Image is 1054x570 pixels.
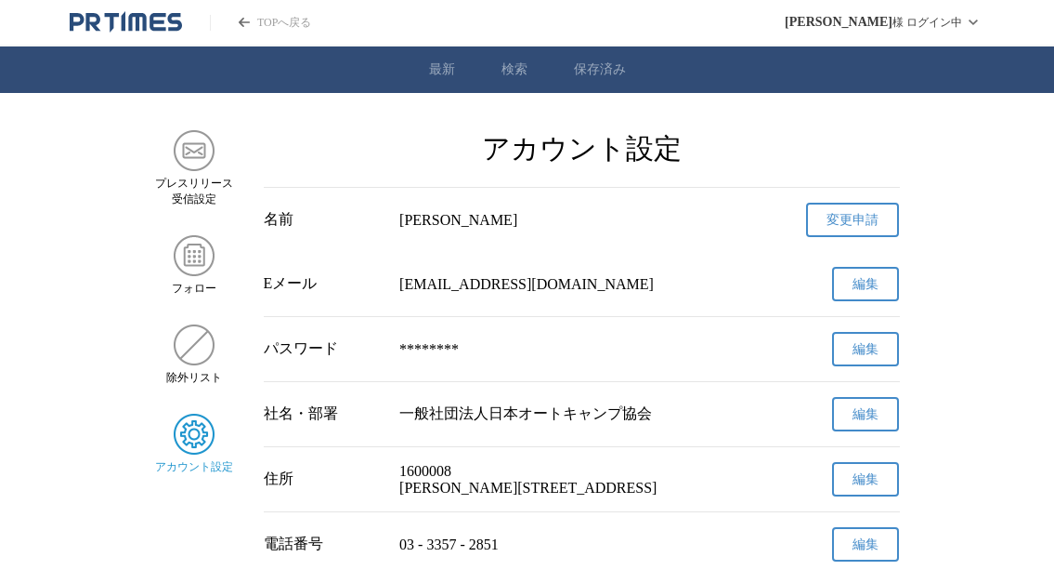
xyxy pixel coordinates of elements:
span: [PERSON_NAME] [785,15,892,30]
span: 編集 [852,341,878,358]
div: [PERSON_NAME] [399,212,763,229]
span: フォロー [172,281,216,297]
a: 変更申請 [806,203,899,237]
span: 編集 [852,406,878,423]
span: アカウント設定 [155,459,233,475]
p: 1600008 [PERSON_NAME][STREET_ADDRESS] [399,463,763,497]
div: Eメール [264,274,385,294]
span: 編集 [852,471,878,488]
button: 編集 [832,332,899,366]
img: フォロー [174,235,215,276]
h2: アカウント設定 [264,130,900,168]
div: 社名・部署 [264,404,385,424]
p: [EMAIL_ADDRESS][DOMAIN_NAME] [399,276,763,293]
a: 除外リスト除外リスト [155,325,234,386]
img: アカウント設定 [174,414,215,455]
a: PR TIMESのトップページはこちら [70,11,182,33]
img: プレスリリース 受信設定 [174,130,215,171]
div: 電話番号 [264,535,385,554]
span: 編集 [852,537,878,553]
p: 03 - 3357 - 2851 [399,537,763,553]
span: 編集 [852,276,878,293]
button: 編集 [832,397,899,431]
div: パスワード [264,339,385,359]
a: アカウント設定アカウント設定 [155,414,234,475]
span: 除外リスト [166,370,222,386]
img: 除外リスト [174,325,215,365]
div: 住所 [264,470,385,489]
button: 編集 [832,527,899,562]
div: 名前 [264,210,385,230]
a: フォローフォロー [155,235,234,297]
a: 最新 [429,61,455,78]
button: 編集 [832,267,899,301]
a: プレスリリース 受信設定プレスリリース 受信設定 [155,130,234,207]
p: 一般社団法人日本オートキャンプ協会 [399,404,763,424]
a: 検索 [501,61,527,78]
button: 編集 [832,462,899,497]
a: PR TIMESのトップページはこちら [210,15,311,31]
a: 保存済み [574,61,626,78]
span: プレスリリース 受信設定 [155,176,233,207]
